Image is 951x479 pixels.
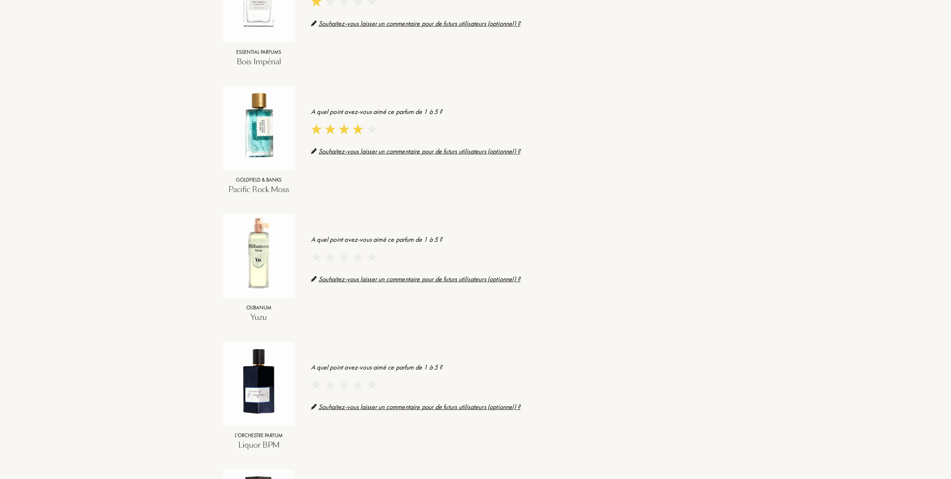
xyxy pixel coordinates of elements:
[311,124,321,134] img: star_full.png
[339,124,349,134] img: star_full.png
[325,124,335,134] img: star_full.png
[223,48,294,56] div: Essential Parfums
[311,402,728,412] div: Souhaitez-vous laisser un commentaire pour de futurs utilisateurs (optionnel) ?
[223,176,294,184] div: Goldfield & Banks
[223,184,294,195] div: Pacific Rock Moss
[311,234,728,244] div: A quel point avez-vous aimé ce parfum de 1 à 5 ?
[223,345,294,416] img: Liquor BPM L'Orchestre Parfum
[311,21,317,26] img: edit_black.png
[311,362,728,372] div: A quel point avez-vous aimé ce parfum de 1 à 5 ?
[311,404,317,410] img: edit_black.png
[311,106,728,117] div: A quel point avez-vous aimé ce parfum de 1 à 5 ?
[223,217,294,288] img: Yuzu Olibanum
[311,146,728,156] div: Souhaitez-vous laisser un commentaire pour de futurs utilisateurs (optionnel) ?
[223,439,294,451] div: Liquor BPM
[223,56,294,67] div: Bois Impérial
[311,276,317,282] img: edit_black.png
[223,90,294,161] img: Pacific Rock Moss Goldfield & Banks
[223,304,294,312] div: Olibanum
[311,18,728,28] div: Souhaitez-vous laisser un commentaire pour de futurs utilisateurs (optionnel) ?
[223,312,294,323] div: Yuzu
[311,274,728,284] div: Souhaitez-vous laisser un commentaire pour de futurs utilisateurs (optionnel) ?
[353,124,363,134] img: star_full.png
[223,432,294,439] div: L'Orchestre Parfum
[311,148,317,154] img: edit_black.png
